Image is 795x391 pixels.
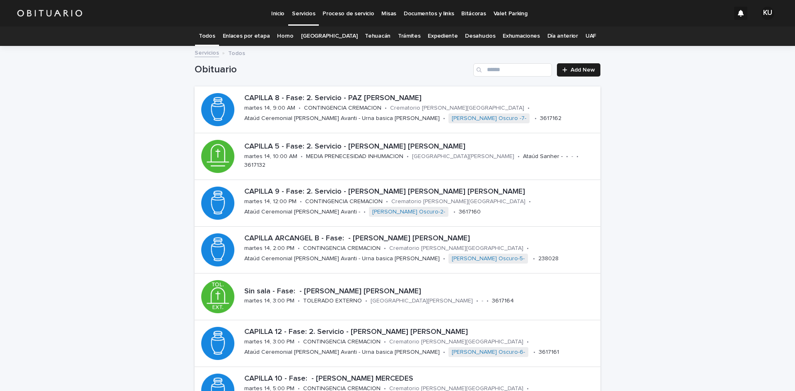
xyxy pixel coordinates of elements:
[390,105,524,112] p: Crematorio [PERSON_NAME][GEOGRAPHIC_DATA]
[244,115,440,122] p: Ataúd Ceremonial [PERSON_NAME] Avanti - Urna basica [PERSON_NAME]
[244,153,297,160] p: martes 14, 10:00 AM
[529,198,531,205] p: •
[571,153,573,160] p: -
[547,26,578,46] a: Día anterior
[244,234,597,243] p: CAPILLA ARCANGEL B - Fase: - [PERSON_NAME] [PERSON_NAME]
[372,209,445,216] a: [PERSON_NAME] Oscuro-2-
[538,255,559,262] p: 238028
[523,153,563,160] p: Ataúd Sanher -
[301,153,303,160] p: •
[453,209,455,216] p: •
[761,7,774,20] div: KU
[473,63,552,77] input: Search
[244,374,597,384] p: CAPILLA 10 - Fase: - [PERSON_NAME] MERCEDES
[487,297,489,305] p: •
[244,105,295,112] p: martes 14, 9:00 AM
[244,162,265,169] p: 3617132
[304,105,381,112] p: CONTINGENCIA CREMACION
[364,209,366,216] p: •
[465,26,495,46] a: Desahucios
[557,63,600,77] a: Add New
[386,198,388,205] p: •
[503,26,540,46] a: Exhumaciones
[443,349,445,356] p: •
[223,26,270,46] a: Enlaces por etapa
[389,245,523,252] p: Crematorio [PERSON_NAME][GEOGRAPHIC_DATA]
[195,64,470,76] h1: Obituario
[303,245,381,252] p: CONTINGENCIA CREMACION
[412,153,514,160] p: [GEOGRAPHIC_DATA][PERSON_NAME]
[528,105,530,112] p: •
[195,86,600,133] a: CAPILLA 8 - Fase: 2. Servicio - PAZ [PERSON_NAME]martes 14, 9:00 AM•CONTINGENCIA CREMACION•Cremat...
[244,338,294,345] p: martes 14, 3:00 PM
[385,105,387,112] p: •
[527,338,529,345] p: •
[244,142,597,151] p: CAPILLA 5 - Fase: 2. Servicio - [PERSON_NAME] [PERSON_NAME]
[476,297,478,305] p: •
[195,273,600,320] a: Sin sala - Fase: - [PERSON_NAME] [PERSON_NAME]martes 14, 3:00 PM•TOLERADO EXTERNO•[GEOGRAPHIC_DAT...
[228,48,245,57] p: Todos
[306,153,403,160] p: MEDIA PRENECESIDAD INHUMACION
[303,338,381,345] p: CONTINGENCIA CREMACION
[452,255,525,262] a: [PERSON_NAME] Oscuro-5-
[527,245,529,252] p: •
[298,245,300,252] p: •
[195,133,600,180] a: CAPILLA 5 - Fase: 2. Servicio - [PERSON_NAME] [PERSON_NAME]martes 14, 10:00 AM•MEDIA PRENECESIDAD...
[384,338,386,345] p: •
[452,115,526,122] a: [PERSON_NAME] Oscuro -7-
[533,255,535,262] p: •
[539,349,559,356] p: 3617161
[244,349,440,356] p: Ataúd Ceremonial [PERSON_NAME] Avanti - Urna basica [PERSON_NAME]
[303,297,362,305] p: TOLERADO EXTERNO
[300,198,302,205] p: •
[452,349,525,356] a: [PERSON_NAME] Oscuro-6-
[199,26,215,46] a: Todos
[244,297,294,305] p: martes 14, 3:00 PM
[443,115,445,122] p: •
[195,227,600,273] a: CAPILLA ARCANGEL B - Fase: - [PERSON_NAME] [PERSON_NAME]martes 14, 2:00 PM•CONTINGENCIA CREMACION...
[371,297,473,305] p: [GEOGRAPHIC_DATA][PERSON_NAME]
[518,153,520,160] p: •
[298,297,300,305] p: •
[195,48,219,57] a: Servicios
[244,255,440,262] p: Ataúd Ceremonial [PERSON_NAME] Avanti - Urna basica [PERSON_NAME]
[571,67,595,73] span: Add New
[298,338,300,345] p: •
[17,5,83,22] img: HUM7g2VNRLqGMmR9WVqf
[301,26,358,46] a: [GEOGRAPHIC_DATA]
[365,26,390,46] a: Tehuacán
[244,209,360,216] p: Ataúd Ceremonial [PERSON_NAME] Avanti -
[384,245,386,252] p: •
[566,153,568,160] p: •
[398,26,421,46] a: Trámites
[585,26,596,46] a: UAF
[443,255,445,262] p: •
[244,287,597,296] p: Sin sala - Fase: - [PERSON_NAME] [PERSON_NAME]
[244,328,597,337] p: CAPILLA 12 - Fase: 2. Servicio - [PERSON_NAME] [PERSON_NAME]
[428,26,458,46] a: Expediente
[244,245,294,252] p: martes 14, 2:00 PM
[244,198,296,205] p: martes 14, 12:00 PM
[533,349,535,356] p: •
[365,297,367,305] p: •
[459,209,481,216] p: 3617160
[535,115,537,122] p: •
[244,187,597,197] p: CAPILLA 9 - Fase: 2. Servicio - [PERSON_NAME] [PERSON_NAME] [PERSON_NAME]
[492,297,514,305] p: 3617164
[195,320,600,367] a: CAPILLA 12 - Fase: 2. Servicio - [PERSON_NAME] [PERSON_NAME]martes 14, 3:00 PM•CONTINGENCIA CREMA...
[576,153,578,160] p: •
[305,198,383,205] p: CONTINGENCIA CREMACION
[195,180,600,227] a: CAPILLA 9 - Fase: 2. Servicio - [PERSON_NAME] [PERSON_NAME] [PERSON_NAME]martes 14, 12:00 PM•CONT...
[540,115,561,122] p: 3617162
[407,153,409,160] p: •
[299,105,301,112] p: •
[391,198,525,205] p: Crematorio [PERSON_NAME][GEOGRAPHIC_DATA]
[389,338,523,345] p: Crematorio [PERSON_NAME][GEOGRAPHIC_DATA]
[482,297,483,305] p: -
[244,94,597,103] p: CAPILLA 8 - Fase: 2. Servicio - PAZ [PERSON_NAME]
[277,26,293,46] a: Horno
